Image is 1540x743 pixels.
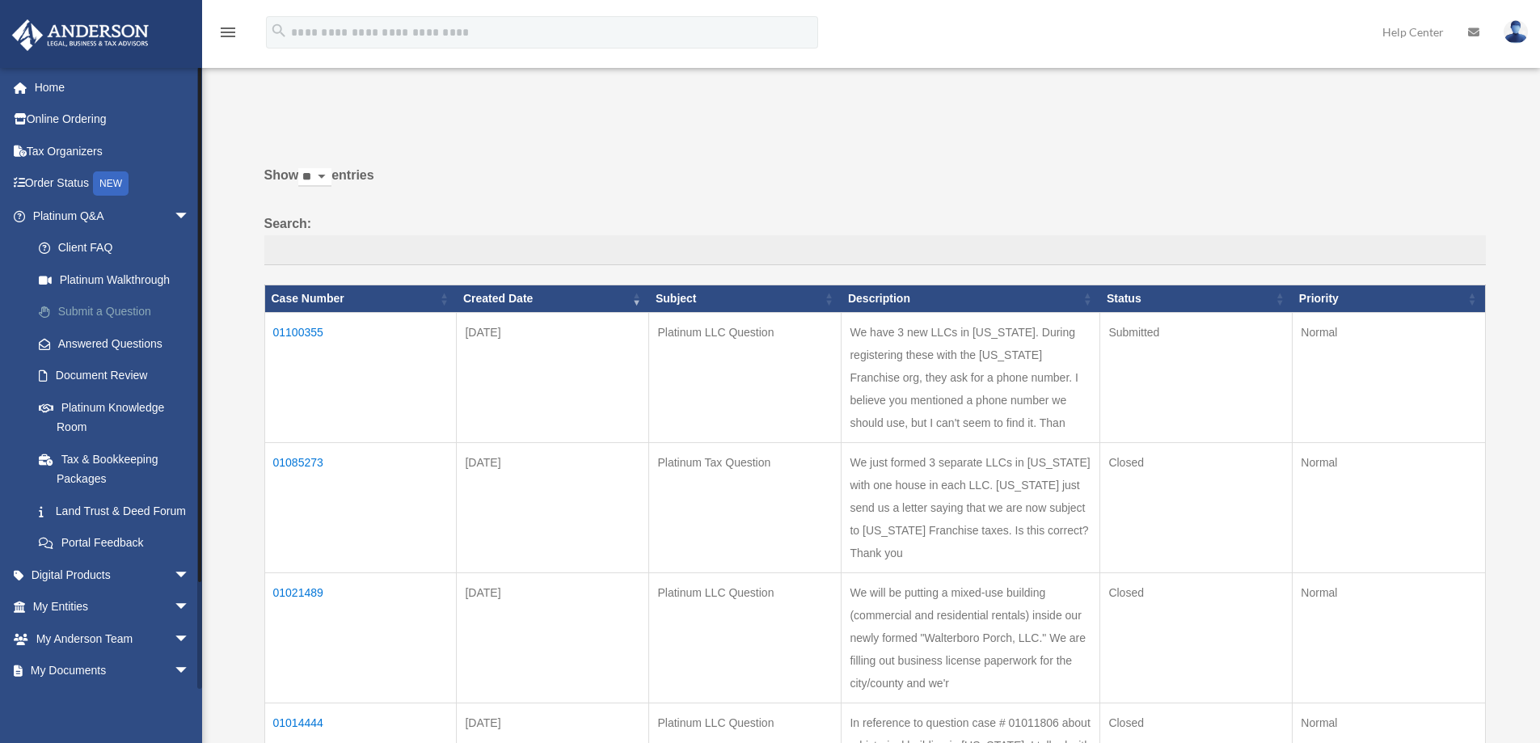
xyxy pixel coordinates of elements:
[1293,285,1485,313] th: Priority: activate to sort column ascending
[1100,285,1293,313] th: Status: activate to sort column ascending
[842,572,1100,703] td: We will be putting a mixed-use building (commercial and residential rentals) inside our newly for...
[23,296,214,328] a: Submit a Question
[11,71,214,103] a: Home
[457,285,649,313] th: Created Date: activate to sort column ascending
[23,495,214,527] a: Land Trust & Deed Forum
[1504,20,1528,44] img: User Pic
[264,572,457,703] td: 01021489
[649,312,842,442] td: Platinum LLC Question
[7,19,154,51] img: Anderson Advisors Platinum Portal
[457,442,649,572] td: [DATE]
[842,442,1100,572] td: We just formed 3 separate LLCs in [US_STATE] with one house in each LLC. [US_STATE] just send us ...
[649,572,842,703] td: Platinum LLC Question
[270,22,288,40] i: search
[174,655,206,688] span: arrow_drop_down
[842,285,1100,313] th: Description: activate to sort column ascending
[218,28,238,42] a: menu
[11,200,214,232] a: Platinum Q&Aarrow_drop_down
[11,686,214,719] a: Online Learningarrow_drop_down
[11,655,214,687] a: My Documentsarrow_drop_down
[457,572,649,703] td: [DATE]
[1100,442,1293,572] td: Closed
[264,213,1486,266] label: Search:
[23,232,214,264] a: Client FAQ
[264,442,457,572] td: 01085273
[174,200,206,233] span: arrow_drop_down
[1293,312,1485,442] td: Normal
[649,285,842,313] th: Subject: activate to sort column ascending
[174,559,206,592] span: arrow_drop_down
[1100,312,1293,442] td: Submitted
[23,527,214,559] a: Portal Feedback
[23,443,214,495] a: Tax & Bookkeeping Packages
[93,171,129,196] div: NEW
[11,103,214,136] a: Online Ordering
[264,312,457,442] td: 01100355
[649,442,842,572] td: Platinum Tax Question
[174,686,206,720] span: arrow_drop_down
[264,235,1486,266] input: Search:
[23,360,214,392] a: Document Review
[11,135,214,167] a: Tax Organizers
[23,327,206,360] a: Answered Questions
[1293,442,1485,572] td: Normal
[11,591,214,623] a: My Entitiesarrow_drop_down
[11,559,214,591] a: Digital Productsarrow_drop_down
[174,591,206,624] span: arrow_drop_down
[23,264,214,296] a: Platinum Walkthrough
[264,285,457,313] th: Case Number: activate to sort column ascending
[842,312,1100,442] td: We have 3 new LLCs in [US_STATE]. During registering these with the [US_STATE] Franchise org, the...
[457,312,649,442] td: [DATE]
[218,23,238,42] i: menu
[298,168,331,187] select: Showentries
[23,391,214,443] a: Platinum Knowledge Room
[1293,572,1485,703] td: Normal
[264,164,1486,203] label: Show entries
[11,623,214,655] a: My Anderson Teamarrow_drop_down
[1100,572,1293,703] td: Closed
[11,167,214,201] a: Order StatusNEW
[174,623,206,656] span: arrow_drop_down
